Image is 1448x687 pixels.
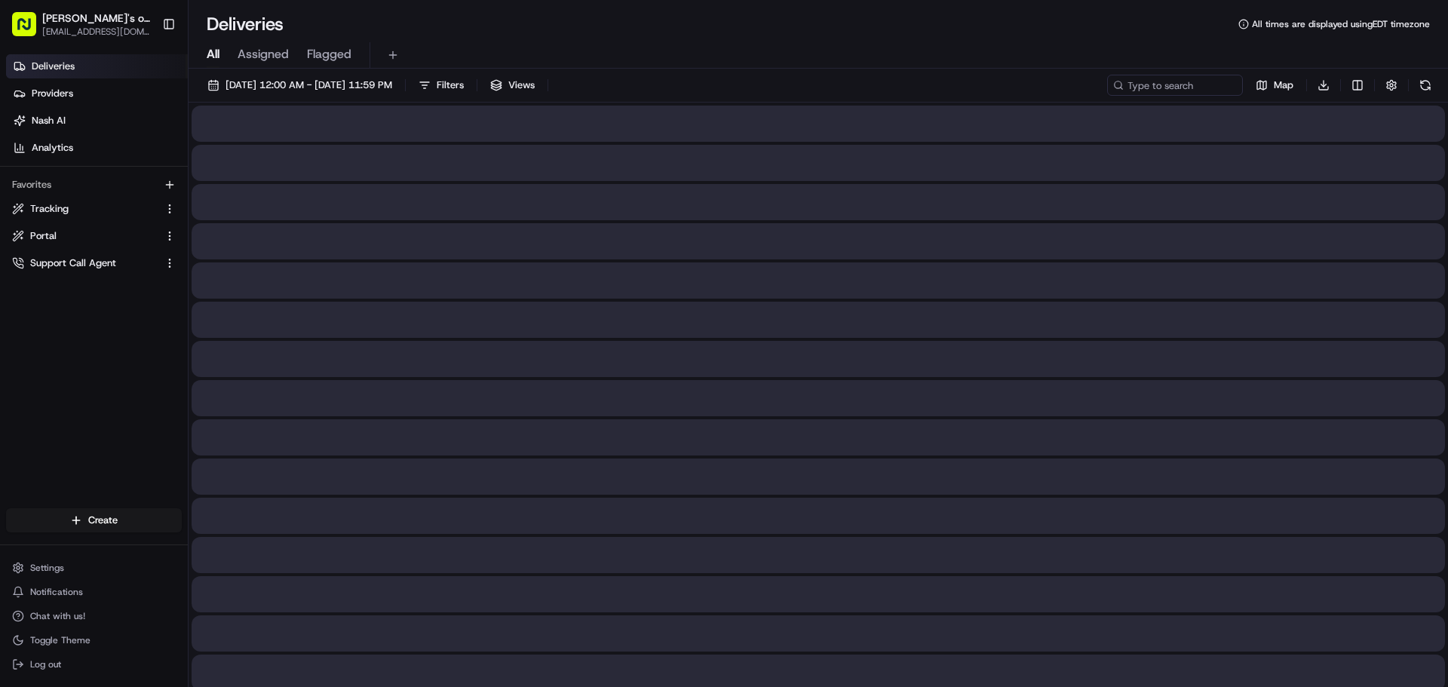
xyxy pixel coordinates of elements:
[437,78,464,92] span: Filters
[32,87,73,100] span: Providers
[238,45,289,63] span: Assigned
[30,610,85,622] span: Chat with us!
[6,508,182,532] button: Create
[6,581,182,603] button: Notifications
[1107,75,1243,96] input: Type to search
[307,45,351,63] span: Flagged
[42,11,150,26] button: [PERSON_NAME]'s on Third
[30,634,90,646] span: Toggle Theme
[6,606,182,627] button: Chat with us!
[88,514,118,527] span: Create
[6,197,182,221] button: Tracking
[6,630,182,651] button: Toggle Theme
[30,256,116,270] span: Support Call Agent
[42,26,150,38] button: [EMAIL_ADDRESS][DOMAIN_NAME]
[6,109,188,133] a: Nash AI
[30,658,61,670] span: Log out
[6,251,182,275] button: Support Call Agent
[32,141,73,155] span: Analytics
[6,81,188,106] a: Providers
[412,75,471,96] button: Filters
[483,75,541,96] button: Views
[1249,75,1300,96] button: Map
[12,202,158,216] a: Tracking
[12,229,158,243] a: Portal
[30,562,64,574] span: Settings
[30,586,83,598] span: Notifications
[6,54,188,78] a: Deliveries
[207,45,219,63] span: All
[6,6,156,42] button: [PERSON_NAME]'s on Third[EMAIL_ADDRESS][DOMAIN_NAME]
[6,654,182,675] button: Log out
[1274,78,1293,92] span: Map
[6,224,182,248] button: Portal
[30,202,69,216] span: Tracking
[32,60,75,73] span: Deliveries
[30,229,57,243] span: Portal
[12,256,158,270] a: Support Call Agent
[1415,75,1436,96] button: Refresh
[225,78,392,92] span: [DATE] 12:00 AM - [DATE] 11:59 PM
[6,557,182,578] button: Settings
[508,78,535,92] span: Views
[6,173,182,197] div: Favorites
[1252,18,1430,30] span: All times are displayed using EDT timezone
[6,136,188,160] a: Analytics
[201,75,399,96] button: [DATE] 12:00 AM - [DATE] 11:59 PM
[207,12,284,36] h1: Deliveries
[32,114,66,127] span: Nash AI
